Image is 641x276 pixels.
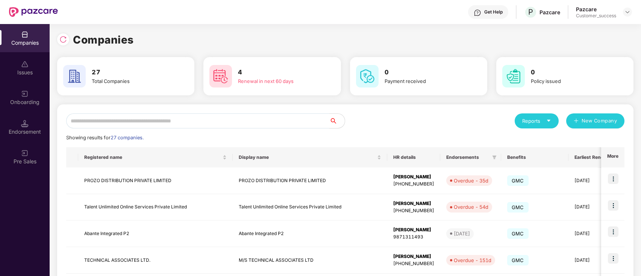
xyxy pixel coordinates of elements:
img: svg+xml;base64,PHN2ZyB3aWR0aD0iMTQuNSIgaGVpZ2h0PSIxNC41IiB2aWV3Qm94PSIwIDAgMTYgMTYiIGZpbGw9Im5vbm... [21,120,29,127]
img: icon [608,200,618,211]
td: [DATE] [568,247,617,274]
h3: 0 [385,68,466,77]
div: Payment received [385,77,466,85]
img: svg+xml;base64,PHN2ZyBpZD0iQ29tcGFuaWVzIiB4bWxucz0iaHR0cDovL3d3dy53My5vcmcvMjAwMC9zdmciIHdpZHRoPS... [21,31,29,38]
div: [PERSON_NAME] [393,173,434,181]
div: [PERSON_NAME] [393,253,434,260]
td: M/S TECHNICAL ASSOCIATES LTD [233,247,387,274]
img: svg+xml;base64,PHN2ZyBpZD0iRHJvcGRvd24tMzJ4MzIiIHhtbG5zPSJodHRwOi8vd3d3LnczLm9yZy8yMDAwL3N2ZyIgd2... [624,9,630,15]
div: [DATE] [454,230,470,237]
img: icon [608,173,618,184]
span: New Company [582,117,617,125]
th: Registered name [78,147,233,167]
span: Registered name [84,154,221,160]
img: svg+xml;base64,PHN2ZyB4bWxucz0iaHR0cDovL3d3dy53My5vcmcvMjAwMC9zdmciIHdpZHRoPSI2MCIgaGVpZ2h0PSI2MC... [502,65,525,87]
span: GMC [507,228,529,239]
th: Benefits [501,147,568,167]
h3: 0 [531,68,612,77]
td: PROZO DISTRIBUTION PRIVATE LIMITED [78,167,233,194]
div: Renewal in next 60 days [238,77,320,85]
span: Endorsements [446,154,489,160]
button: plusNew Company [566,113,624,128]
span: search [329,118,345,124]
th: HR details [387,147,440,167]
span: P [528,8,533,17]
div: [PERSON_NAME] [393,200,434,207]
td: Talent Unlimited Online Services Private Limited [78,194,233,221]
img: svg+xml;base64,PHN2ZyB4bWxucz0iaHR0cDovL3d3dy53My5vcmcvMjAwMC9zdmciIHdpZHRoPSI2MCIgaGVpZ2h0PSI2MC... [63,65,86,87]
div: Policy issued [531,77,612,85]
th: More [601,147,624,167]
span: GMC [507,255,529,265]
div: Overdue - 151d [454,256,491,264]
h3: 27 [92,68,173,77]
button: search [329,113,345,128]
h1: Companies [73,32,134,48]
img: svg+xml;base64,PHN2ZyBpZD0iSGVscC0zMngzMiIgeG1sbnM9Imh0dHA6Ly93d3cudzMub3JnLzIwMDAvc3ZnIiB3aWR0aD... [474,9,481,17]
div: Get Help [484,9,503,15]
th: Earliest Renewal [568,147,617,167]
td: TECHNICAL ASSOCIATES LTD. [78,247,233,274]
img: icon [608,226,618,237]
td: [DATE] [568,167,617,194]
td: [DATE] [568,220,617,247]
div: Total Companies [92,77,173,85]
div: [PHONE_NUMBER] [393,260,434,267]
div: Customer_success [576,13,616,19]
div: Overdue - 35d [454,177,488,184]
img: svg+xml;base64,PHN2ZyB3aWR0aD0iMjAiIGhlaWdodD0iMjAiIHZpZXdCb3g9IjAgMCAyMCAyMCIgZmlsbD0ibm9uZSIgeG... [21,149,29,157]
img: svg+xml;base64,PHN2ZyB3aWR0aD0iMjAiIGhlaWdodD0iMjAiIHZpZXdCb3g9IjAgMCAyMCAyMCIgZmlsbD0ibm9uZSIgeG... [21,90,29,98]
span: GMC [507,175,529,186]
div: 9871311493 [393,234,434,241]
td: PROZO DISTRIBUTION PRIVATE LIMITED [233,167,387,194]
span: filter [492,155,497,160]
td: [DATE] [568,194,617,221]
span: Display name [239,154,376,160]
td: Abante Integrated P2 [78,220,233,247]
div: Overdue - 54d [454,203,488,211]
img: svg+xml;base64,PHN2ZyBpZD0iSXNzdWVzX2Rpc2FibGVkIiB4bWxucz0iaHR0cDovL3d3dy53My5vcmcvMjAwMC9zdmciIH... [21,60,29,68]
th: Display name [233,147,387,167]
div: [PHONE_NUMBER] [393,207,434,214]
img: svg+xml;base64,PHN2ZyBpZD0iUmVsb2FkLTMyeDMyIiB4bWxucz0iaHR0cDovL3d3dy53My5vcmcvMjAwMC9zdmciIHdpZH... [59,36,67,43]
h3: 4 [238,68,320,77]
div: Pazcare [576,6,616,13]
td: Talent Unlimited Online Services Private Limited [233,194,387,221]
img: icon [608,253,618,264]
td: Abante Integrated P2 [233,220,387,247]
span: 27 companies. [111,135,144,140]
div: [PHONE_NUMBER] [393,181,434,188]
img: svg+xml;base64,PHN2ZyB4bWxucz0iaHR0cDovL3d3dy53My5vcmcvMjAwMC9zdmciIHdpZHRoPSI2MCIgaGVpZ2h0PSI2MC... [356,65,379,87]
span: caret-down [546,118,551,123]
div: Pazcare [539,9,560,16]
span: Showing results for [66,135,144,140]
span: filter [491,153,498,162]
img: svg+xml;base64,PHN2ZyB4bWxucz0iaHR0cDovL3d3dy53My5vcmcvMjAwMC9zdmciIHdpZHRoPSI2MCIgaGVpZ2h0PSI2MC... [209,65,232,87]
img: New Pazcare Logo [9,7,58,17]
div: Reports [522,117,551,125]
span: GMC [507,202,529,213]
span: plus [574,118,579,124]
div: [PERSON_NAME] [393,226,434,234]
